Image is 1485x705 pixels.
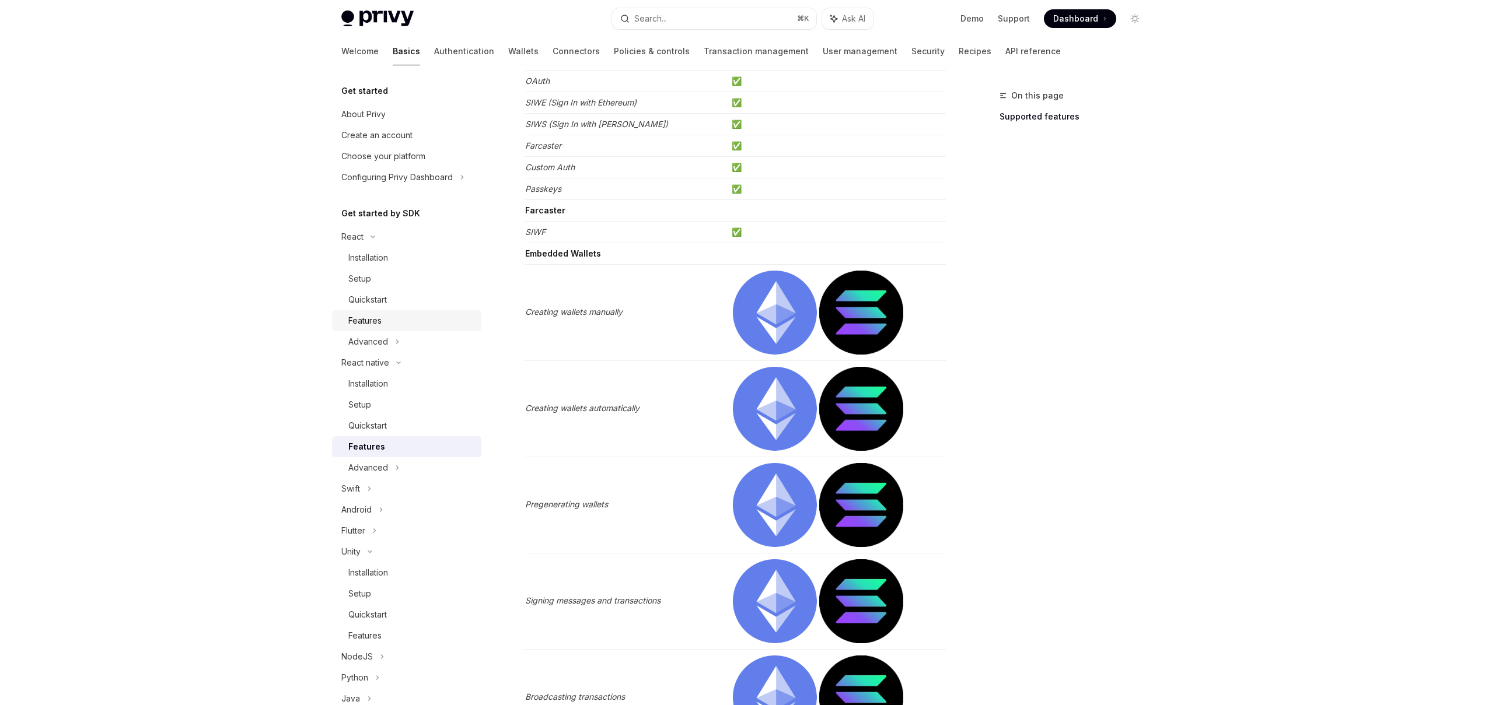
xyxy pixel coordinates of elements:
[819,463,903,547] img: solana.png
[704,37,809,65] a: Transaction management
[727,178,946,200] td: ✅
[508,37,539,65] a: Wallets
[727,92,946,114] td: ✅
[525,248,601,258] strong: Embedded Wallets
[341,671,368,685] div: Python
[733,271,817,355] img: ethereum.png
[819,559,903,643] img: solana.png
[727,222,946,243] td: ✅
[911,37,945,65] a: Security
[348,566,388,580] div: Installation
[525,97,637,107] em: SIWE (Sign In with Ethereum)
[341,503,372,517] div: Android
[727,135,946,157] td: ✅
[1044,9,1116,28] a: Dashboard
[525,692,625,702] em: Broadcasting transactions
[1011,89,1064,103] span: On this page
[727,114,946,135] td: ✅
[727,157,946,178] td: ✅
[525,499,608,509] em: Pregenerating wallets
[341,10,414,27] img: light logo
[525,184,561,194] em: Passkeys
[1000,107,1154,126] a: Supported features
[341,230,364,244] div: React
[348,461,388,475] div: Advanced
[525,119,668,129] em: SIWS (Sign In with [PERSON_NAME])
[332,394,481,415] a: Setup
[348,377,388,391] div: Installation
[341,482,360,496] div: Swift
[525,227,546,237] em: SIWF
[525,307,623,317] em: Creating wallets manually
[341,650,373,664] div: NodeJS
[960,13,984,24] a: Demo
[525,595,661,605] em: Signing messages and transactions
[822,8,873,29] button: Ask AI
[634,12,667,26] div: Search...
[341,149,425,163] div: Choose your platform
[332,104,481,125] a: About Privy
[348,398,371,412] div: Setup
[348,335,388,349] div: Advanced
[1126,9,1144,28] button: Toggle dark mode
[341,524,365,538] div: Flutter
[525,76,550,86] em: OAuth
[348,629,382,643] div: Features
[332,310,481,331] a: Features
[332,247,481,268] a: Installation
[341,128,413,142] div: Create an account
[733,559,817,643] img: ethereum.png
[614,37,690,65] a: Policies & controls
[434,37,494,65] a: Authentication
[525,141,561,150] em: Farcaster
[332,583,481,604] a: Setup
[332,625,481,646] a: Features
[525,162,575,172] em: Custom Auth
[332,562,481,583] a: Installation
[332,415,481,436] a: Quickstart
[819,271,903,355] img: solana.png
[733,463,817,547] img: ethereum.png
[332,436,481,457] a: Features
[553,37,600,65] a: Connectors
[341,206,420,220] h5: Get started by SDK
[332,373,481,394] a: Installation
[1053,13,1098,24] span: Dashboard
[341,356,389,370] div: React native
[348,587,371,601] div: Setup
[341,170,453,184] div: Configuring Privy Dashboard
[332,289,481,310] a: Quickstart
[727,71,946,92] td: ✅
[797,14,809,23] span: ⌘ K
[525,403,640,413] em: Creating wallets automatically
[332,604,481,625] a: Quickstart
[959,37,991,65] a: Recipes
[341,107,386,121] div: About Privy
[525,205,565,215] strong: Farcaster
[823,37,897,65] a: User management
[612,8,816,29] button: Search...⌘K
[348,272,371,286] div: Setup
[348,440,385,454] div: Features
[348,419,387,433] div: Quickstart
[332,268,481,289] a: Setup
[348,314,382,328] div: Features
[1005,37,1061,65] a: API reference
[348,608,387,622] div: Quickstart
[341,37,379,65] a: Welcome
[819,367,903,451] img: solana.png
[341,84,388,98] h5: Get started
[733,367,817,451] img: ethereum.png
[348,251,388,265] div: Installation
[332,146,481,167] a: Choose your platform
[393,37,420,65] a: Basics
[998,13,1030,24] a: Support
[348,293,387,307] div: Quickstart
[332,125,481,146] a: Create an account
[341,545,361,559] div: Unity
[842,13,865,24] span: Ask AI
